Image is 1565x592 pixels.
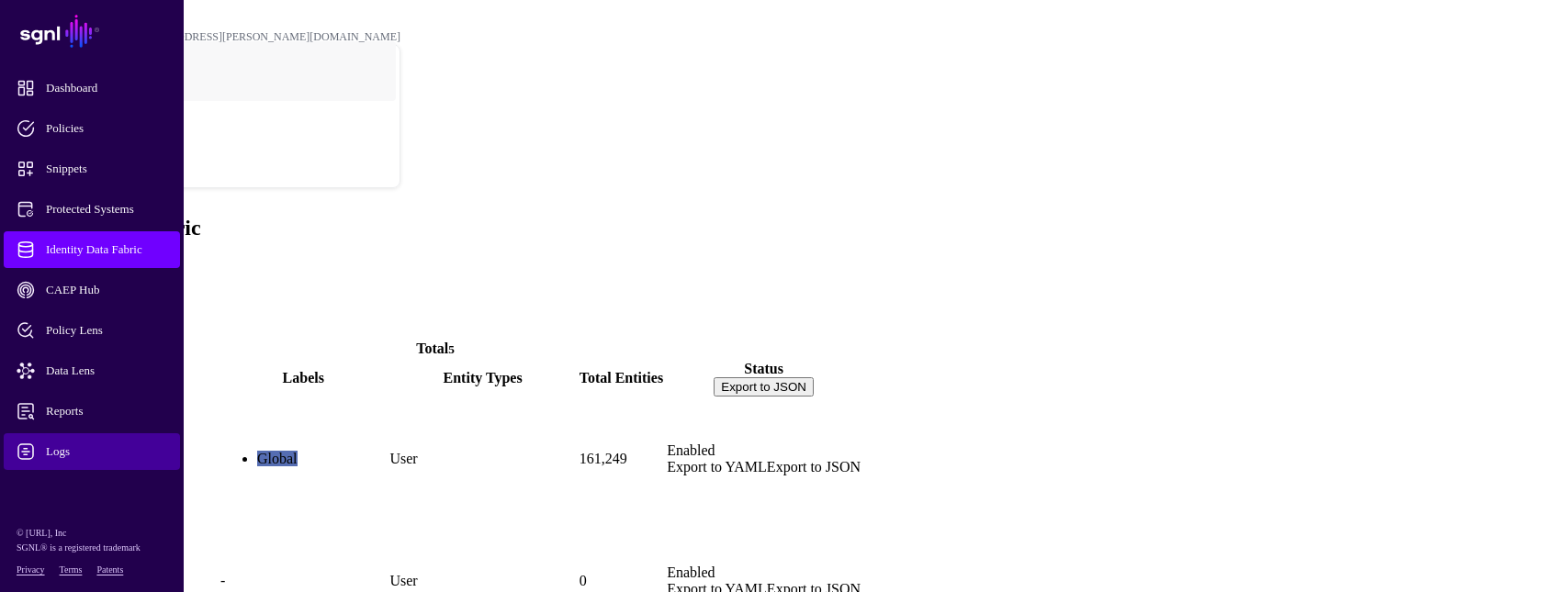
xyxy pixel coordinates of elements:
[96,564,123,575] a: Patents
[4,110,180,147] a: Policies
[17,541,167,555] p: SGNL® is a registered trademark
[667,564,715,580] span: Enabled
[4,191,180,228] a: Protected Systems
[4,272,180,308] a: CAEP Hub
[257,451,298,466] span: Global
[4,151,180,187] a: Snippets
[714,377,814,397] button: Export to JSON
[667,361,861,377] div: Status
[17,240,197,259] span: Identity Data Fabric
[37,30,400,44] div: [PERSON_NAME][EMAIL_ADDRESS][PERSON_NAME][DOMAIN_NAME]
[4,352,180,389] a: Data Lens
[667,442,715,458] span: Enabled
[17,200,197,218] span: Protected Systems
[17,79,197,97] span: Dashboard
[444,370,523,385] span: Entity Types
[579,399,664,519] td: 161,249
[17,321,197,340] span: Policy Lens
[4,312,180,349] a: Policy Lens
[220,370,386,386] div: Labels
[38,95,400,154] a: POC
[4,393,180,430] a: Reports
[17,526,167,541] p: © [URL], Inc
[17,362,197,380] span: Data Lens
[448,342,455,356] small: 5
[416,341,448,356] strong: Total
[4,70,180,106] a: Dashboard
[17,564,45,575] a: Privacy
[4,231,180,268] a: Identity Data Fabric
[11,11,173,51] a: SGNL
[17,442,197,461] span: Logs
[580,370,663,386] div: Total Entities
[667,459,767,475] a: Export to YAML
[17,281,197,299] span: CAEP Hub
[17,119,197,138] span: Policies
[7,216,1558,240] h2: Identity Data Fabric
[4,433,180,470] a: Logs
[17,402,197,420] span: Reports
[38,160,400,173] div: Log out
[17,160,197,178] span: Snippets
[767,459,861,475] a: Export to JSON
[4,474,180,510] a: Admin
[388,399,576,519] td: User
[60,564,83,575] a: Terms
